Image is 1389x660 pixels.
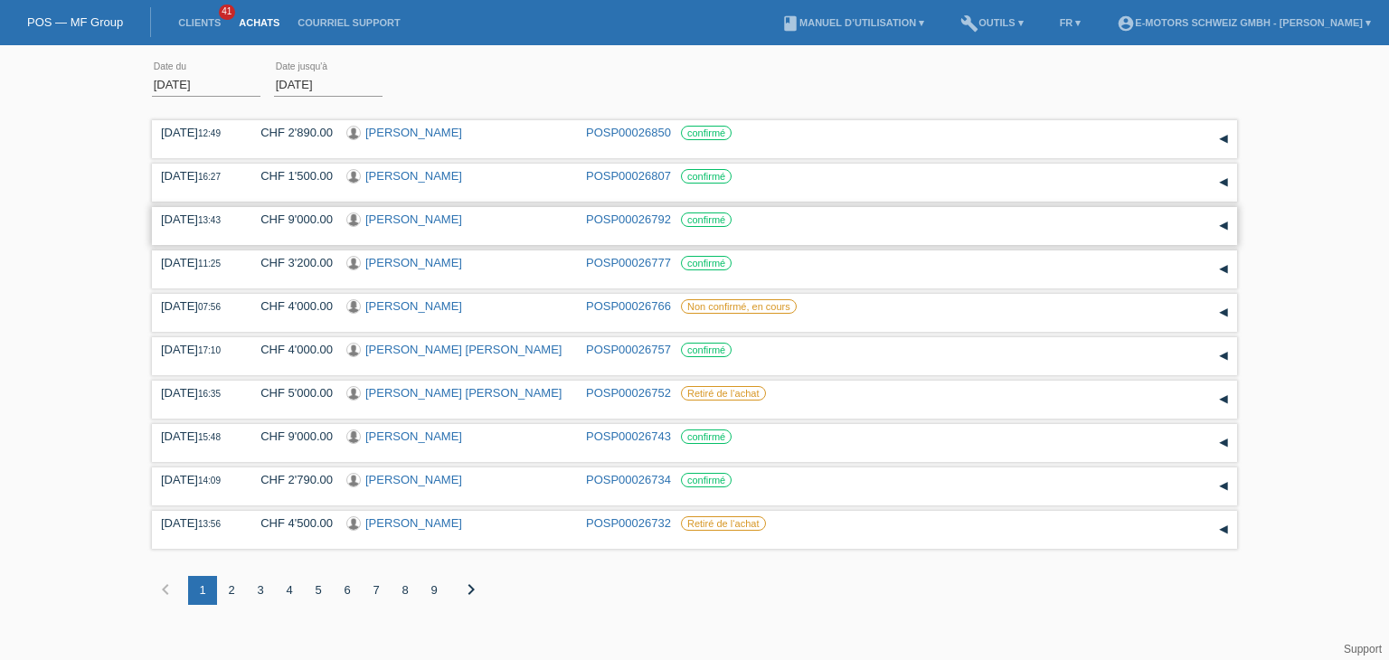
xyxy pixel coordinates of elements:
label: Non confirmé, en cours [681,299,797,314]
a: Clients [169,17,230,28]
span: 13:56 [198,519,221,529]
label: confirmé [681,212,732,227]
span: 16:27 [198,172,221,182]
div: CHF 5'000.00 [247,386,333,400]
div: 5 [304,576,333,605]
i: chevron_left [155,579,176,600]
a: POSP00026732 [586,516,671,530]
div: [DATE] [161,169,233,183]
div: étendre/coller [1210,343,1237,370]
span: 11:25 [198,259,221,269]
label: Retiré de l‘achat [681,516,766,531]
a: POSP00026734 [586,473,671,486]
i: book [781,14,799,33]
i: account_circle [1117,14,1135,33]
div: 6 [333,576,362,605]
div: CHF 4'500.00 [247,516,333,530]
div: 4 [275,576,304,605]
a: [PERSON_NAME] [365,299,462,313]
a: [PERSON_NAME] [365,126,462,139]
a: POSP00026777 [586,256,671,269]
div: 1 [188,576,217,605]
a: Support [1344,643,1382,655]
i: build [960,14,978,33]
div: étendre/coller [1210,169,1237,196]
div: étendre/coller [1210,256,1237,283]
div: [DATE] [161,343,233,356]
div: [DATE] [161,212,233,226]
label: confirmé [681,429,732,444]
a: Courriel Support [288,17,409,28]
div: [DATE] [161,429,233,443]
a: POS — MF Group [27,15,123,29]
div: CHF 4'000.00 [247,299,333,313]
div: étendre/coller [1210,429,1237,457]
div: CHF 9'000.00 [247,212,333,226]
a: Achats [230,17,288,28]
a: buildOutils ▾ [951,17,1032,28]
label: confirmé [681,126,732,140]
div: [DATE] [161,299,233,313]
a: [PERSON_NAME] [PERSON_NAME] [365,386,562,400]
a: [PERSON_NAME] [365,429,462,443]
span: 16:35 [198,389,221,399]
a: POSP00026807 [586,169,671,183]
div: 3 [246,576,275,605]
div: étendre/coller [1210,212,1237,240]
a: [PERSON_NAME] [365,473,462,486]
span: 07:56 [198,302,221,312]
label: confirmé [681,343,732,357]
i: chevron_right [460,579,482,600]
div: [DATE] [161,516,233,530]
a: [PERSON_NAME] [365,212,462,226]
a: POSP00026792 [586,212,671,226]
a: [PERSON_NAME] [365,256,462,269]
span: 15:48 [198,432,221,442]
div: étendre/coller [1210,126,1237,153]
label: Retiré de l‘achat [681,386,766,401]
label: confirmé [681,473,732,487]
div: étendre/coller [1210,299,1237,326]
a: [PERSON_NAME] [365,516,462,530]
div: CHF 9'000.00 [247,429,333,443]
div: [DATE] [161,126,233,139]
div: étendre/coller [1210,516,1237,543]
a: POSP00026752 [586,386,671,400]
a: bookManuel d’utilisation ▾ [772,17,933,28]
div: CHF 1'500.00 [247,169,333,183]
div: étendre/coller [1210,473,1237,500]
label: confirmé [681,169,732,184]
div: CHF 3'200.00 [247,256,333,269]
span: 41 [219,5,235,20]
a: FR ▾ [1051,17,1091,28]
div: CHF 2'790.00 [247,473,333,486]
a: POSP00026850 [586,126,671,139]
div: [DATE] [161,256,233,269]
div: 7 [362,576,391,605]
span: 17:10 [198,345,221,355]
div: 8 [391,576,420,605]
div: CHF 2'890.00 [247,126,333,139]
a: account_circleE-Motors Schweiz GmbH - [PERSON_NAME] ▾ [1108,17,1380,28]
div: [DATE] [161,473,233,486]
label: confirmé [681,256,732,270]
div: CHF 4'000.00 [247,343,333,356]
div: 2 [217,576,246,605]
a: POSP00026757 [586,343,671,356]
a: [PERSON_NAME] [365,169,462,183]
a: [PERSON_NAME] [PERSON_NAME] [365,343,562,356]
a: POSP00026766 [586,299,671,313]
span: 13:43 [198,215,221,225]
div: étendre/coller [1210,386,1237,413]
span: 12:49 [198,128,221,138]
a: POSP00026743 [586,429,671,443]
div: 9 [420,576,449,605]
div: [DATE] [161,386,233,400]
span: 14:09 [198,476,221,486]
